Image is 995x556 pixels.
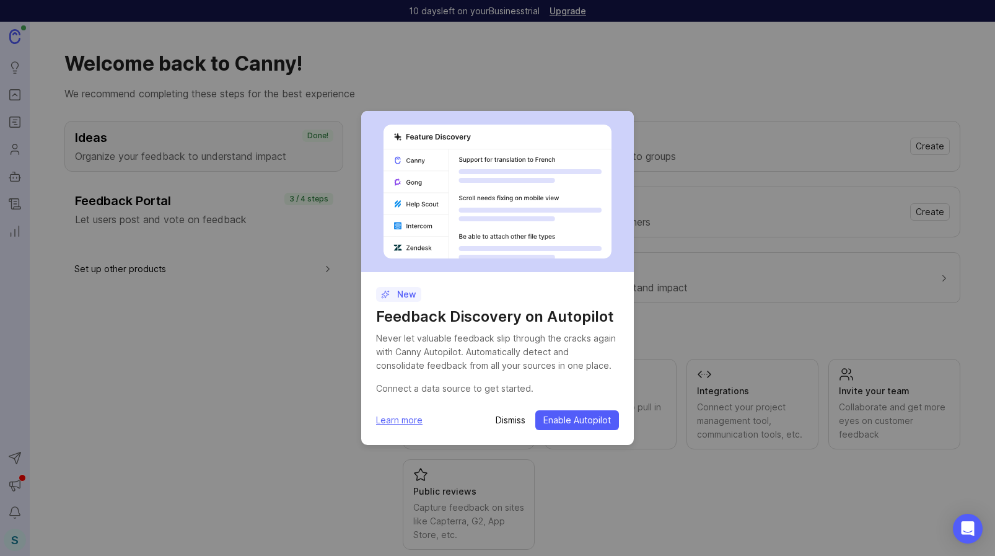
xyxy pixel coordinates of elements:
[384,125,611,258] img: autopilot-456452bdd303029aca878276f8eef889.svg
[376,332,619,373] div: Never let valuable feedback slip through the cracks again with Canny Autopilot. Automatically det...
[381,288,416,301] p: New
[543,414,611,426] span: Enable Autopilot
[376,413,423,427] a: Learn more
[376,382,619,395] div: Connect a data source to get started.
[953,514,983,544] div: Open Intercom Messenger
[535,410,619,430] button: Enable Autopilot
[376,307,619,327] h1: Feedback Discovery on Autopilot
[496,414,525,426] button: Dismiss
